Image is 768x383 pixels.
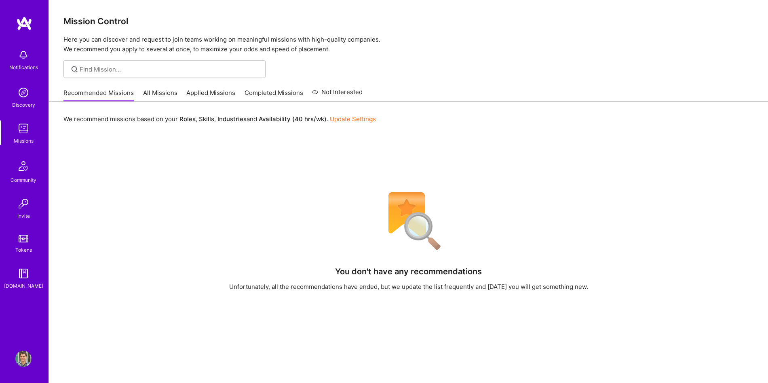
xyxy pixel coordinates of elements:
[259,115,327,123] b: Availability (40 hrs/wk)
[19,235,28,242] img: tokens
[4,282,43,290] div: [DOMAIN_NAME]
[15,351,32,367] img: User Avatar
[245,88,303,102] a: Completed Missions
[15,47,32,63] img: bell
[63,16,753,26] h3: Mission Control
[330,115,376,123] a: Update Settings
[63,88,134,102] a: Recommended Missions
[70,65,79,74] i: icon SearchGrey
[15,196,32,212] img: Invite
[15,265,32,282] img: guide book
[63,35,753,54] p: Here you can discover and request to join teams working on meaningful missions with high-quality ...
[374,187,443,256] img: No Results
[14,156,33,176] img: Community
[15,246,32,254] div: Tokens
[17,212,30,220] div: Invite
[15,84,32,101] img: discovery
[199,115,214,123] b: Skills
[335,267,482,276] h4: You don't have any recommendations
[80,65,260,74] input: Find Mission...
[63,115,376,123] p: We recommend missions based on your , , and .
[11,176,36,184] div: Community
[15,120,32,137] img: teamwork
[16,16,32,31] img: logo
[312,87,363,102] a: Not Interested
[13,351,34,367] a: User Avatar
[143,88,177,102] a: All Missions
[14,137,34,145] div: Missions
[186,88,235,102] a: Applied Missions
[229,282,588,291] div: Unfortunately, all the recommendations have ended, but we update the list frequently and [DATE] y...
[9,63,38,72] div: Notifications
[179,115,196,123] b: Roles
[217,115,247,123] b: Industries
[12,101,35,109] div: Discovery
